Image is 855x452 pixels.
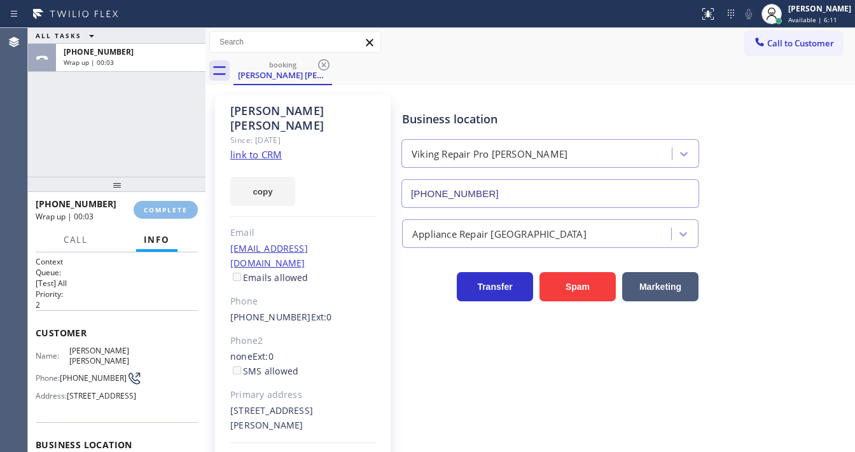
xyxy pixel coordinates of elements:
input: Phone Number [401,179,699,208]
h2: Priority: [36,289,198,299]
h1: Context [36,256,198,267]
div: Appliance Repair [GEOGRAPHIC_DATA] [412,226,587,241]
div: booking [235,60,331,69]
div: Business location [402,111,699,128]
span: [PHONE_NUMBER] [36,198,116,210]
span: Business location [36,439,198,451]
div: Michelle Peggy [235,57,331,84]
span: Info [144,234,170,245]
span: ALL TASKS [36,31,81,40]
button: Spam [539,272,616,301]
input: SMS allowed [233,366,241,374]
span: Wrap up | 00:03 [64,58,114,67]
div: [PERSON_NAME] [788,3,851,14]
button: ALL TASKS [28,28,107,43]
button: Call to Customer [745,31,842,55]
div: Viking Repair Pro [PERSON_NAME] [412,147,567,161]
h2: Queue: [36,267,198,278]
a: [EMAIL_ADDRESS][DOMAIN_NAME] [230,242,308,269]
span: Phone: [36,373,60,383]
span: Ext: 0 [311,311,332,323]
a: [PHONE_NUMBER] [230,311,311,323]
span: Ext: 0 [253,350,274,362]
span: COMPLETE [144,205,188,214]
button: COMPLETE [134,201,198,219]
span: Name: [36,351,69,360]
div: [STREET_ADDRESS][PERSON_NAME] [230,404,376,433]
div: Phone [230,294,376,309]
span: [STREET_ADDRESS] [67,391,136,401]
div: Primary address [230,388,376,402]
button: Mute [740,5,758,23]
span: [PERSON_NAME] [PERSON_NAME] [69,346,133,366]
input: Search [210,32,380,52]
span: Address: [36,391,67,401]
label: Emails allowed [230,271,309,284]
button: Marketing [622,272,699,301]
div: Phone2 [230,334,376,348]
div: [PERSON_NAME] [PERSON_NAME] [230,104,376,133]
div: [PERSON_NAME] [PERSON_NAME] [235,69,331,81]
button: Info [136,228,177,252]
button: copy [230,177,295,206]
a: link to CRM [230,148,282,161]
span: [PHONE_NUMBER] [60,373,127,383]
span: Customer [36,327,198,339]
span: Call to Customer [767,38,834,49]
input: Emails allowed [233,273,241,281]
p: [Test] All [36,278,198,289]
div: Since: [DATE] [230,133,376,147]
button: Call [56,228,95,252]
span: [PHONE_NUMBER] [64,46,134,57]
span: Available | 6:11 [788,15,837,24]
button: Transfer [457,272,533,301]
span: Wrap up | 00:03 [36,211,94,222]
div: Email [230,226,376,240]
p: 2 [36,299,198,310]
div: none [230,350,376,379]
span: Call [64,234,88,245]
label: SMS allowed [230,365,298,377]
